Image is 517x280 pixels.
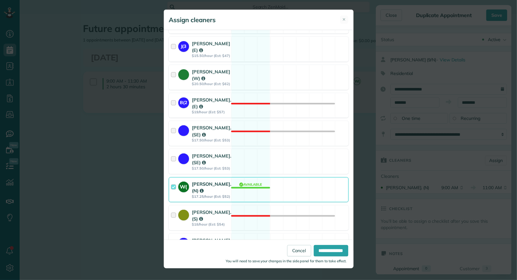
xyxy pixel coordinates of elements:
[287,245,311,256] a: Cancel
[192,125,231,137] strong: [PERSON_NAME]. (SE)
[192,153,231,165] strong: [PERSON_NAME]. (SE)
[192,166,231,171] strong: $17.50/hour (Est: $53)
[192,237,231,250] strong: [PERSON_NAME]. (E)
[192,110,231,114] strong: $19/hour (Est: $57)
[192,209,231,222] strong: [PERSON_NAME]. (S)
[192,69,230,81] strong: [PERSON_NAME] (W)
[192,194,231,199] strong: $17.25/hour (Est: $52)
[192,40,230,53] strong: [PERSON_NAME] (E)
[343,16,346,22] span: ✕
[192,181,231,194] strong: [PERSON_NAME]. (N)
[178,97,189,106] strong: B(2
[226,259,347,263] small: You will need to save your changes in the side panel for them to take effect.
[178,182,189,190] strong: W(
[192,97,231,109] strong: [PERSON_NAME]. (E)
[192,138,231,142] strong: $17.50/hour (Est: $53)
[178,41,189,50] strong: J(3
[169,16,216,24] h5: Assign cleaners
[192,82,230,86] strong: $20.50/hour (Est: $62)
[178,238,189,247] strong: Y(
[192,53,230,58] strong: $15.50/hour (Est: $47)
[192,222,231,227] strong: $18/hour (Est: $54)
